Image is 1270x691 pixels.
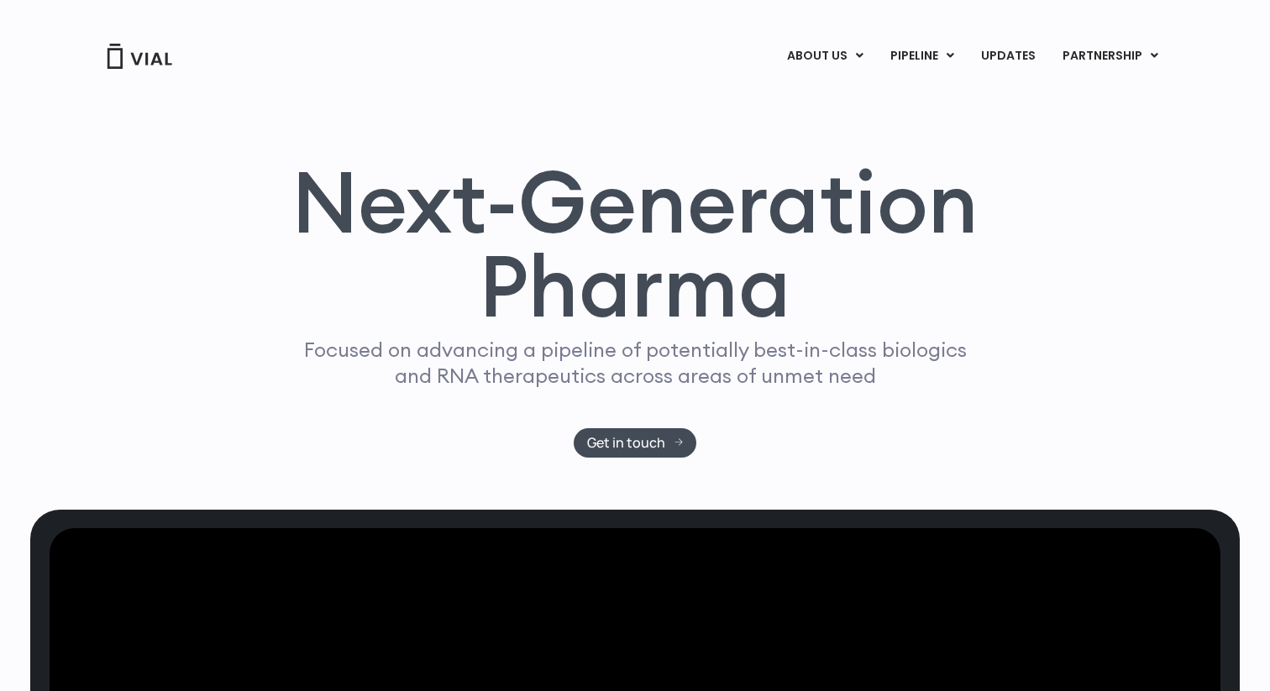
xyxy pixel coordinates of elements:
a: Get in touch [574,428,697,458]
img: Vial Logo [106,44,173,69]
h1: Next-Generation Pharma [271,160,999,329]
a: PARTNERSHIPMenu Toggle [1049,42,1172,71]
a: ABOUT USMenu Toggle [774,42,876,71]
p: Focused on advancing a pipeline of potentially best-in-class biologics and RNA therapeutics acros... [297,337,973,389]
span: Get in touch [587,437,665,449]
a: UPDATES [968,42,1048,71]
a: PIPELINEMenu Toggle [877,42,967,71]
